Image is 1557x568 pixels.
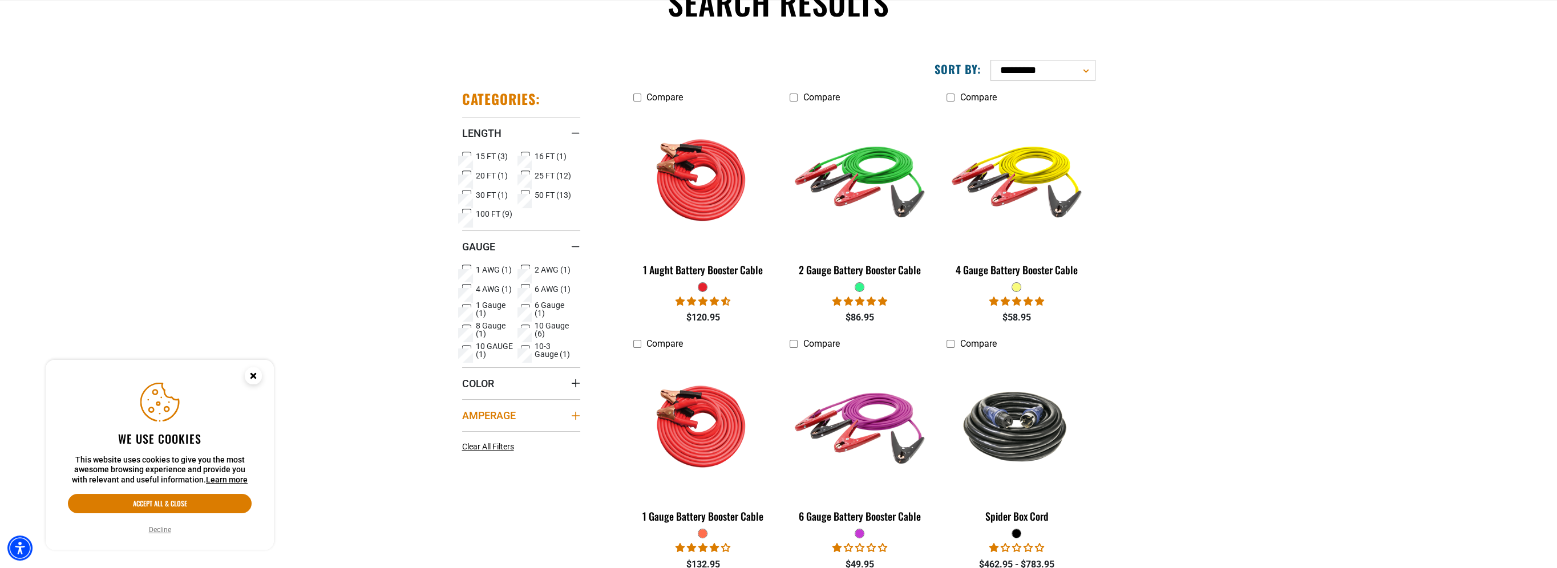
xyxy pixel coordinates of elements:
[476,342,517,358] span: 10 GAUGE (1)
[462,117,580,149] summary: Length
[462,441,519,453] a: Clear All Filters
[535,172,571,180] span: 25 FT (12)
[960,338,996,349] span: Compare
[476,285,512,293] span: 4 AWG (1)
[476,266,512,274] span: 1 AWG (1)
[476,152,508,160] span: 15 FT (3)
[462,230,580,262] summary: Gauge
[476,191,508,199] span: 30 FT (1)
[646,338,683,349] span: Compare
[790,511,929,521] div: 6 Gauge Battery Booster Cable
[462,90,541,108] h2: Categories:
[7,535,33,561] div: Accessibility Menu
[633,511,773,521] div: 1 Gauge Battery Booster Cable
[462,442,514,451] span: Clear All Filters
[535,322,576,338] span: 10 Gauge (6)
[462,409,516,422] span: Amperage
[945,114,1089,245] img: yellow
[462,367,580,399] summary: Color
[790,108,929,282] a: green 2 Gauge Battery Booster Cable
[676,542,730,553] span: 4.00 stars
[535,191,571,199] span: 50 FT (13)
[233,360,274,395] button: Close this option
[790,265,929,275] div: 2 Gauge Battery Booster Cable
[935,62,981,76] label: Sort by:
[535,301,576,317] span: 6 Gauge (1)
[803,92,839,103] span: Compare
[462,127,502,140] span: Length
[947,511,1086,521] div: Spider Box Cord
[646,92,683,103] span: Compare
[945,383,1089,470] img: black
[832,296,887,307] span: 5.00 stars
[633,265,773,275] div: 1 Aught Battery Booster Cable
[145,524,175,535] button: Decline
[947,355,1086,528] a: black Spider Box Cord
[535,266,571,274] span: 2 AWG (1)
[947,311,1086,324] div: $58.95
[476,172,508,180] span: 20 FT (1)
[633,108,773,282] a: features 1 Aught Battery Booster Cable
[462,399,580,431] summary: Amperage
[68,494,252,513] button: Accept all & close
[68,431,252,446] h2: We use cookies
[676,296,730,307] span: 4.56 stars
[535,285,571,293] span: 6 AWG (1)
[631,114,775,245] img: features
[46,360,274,550] aside: Cookie Consent
[832,542,887,553] span: 1.00 stars
[206,475,248,484] a: This website uses cookies to give you the most awesome browsing experience and provide you with r...
[788,114,932,245] img: green
[462,377,494,390] span: Color
[960,92,996,103] span: Compare
[790,355,929,528] a: purple 6 Gauge Battery Booster Cable
[788,360,932,492] img: purple
[476,210,512,218] span: 100 FT (9)
[462,240,495,253] span: Gauge
[947,108,1086,282] a: yellow 4 Gauge Battery Booster Cable
[535,342,576,358] span: 10-3 Gauge (1)
[790,311,929,324] div: $86.95
[476,301,517,317] span: 1 Gauge (1)
[633,311,773,324] div: $120.95
[476,322,517,338] span: 8 Gauge (1)
[803,338,839,349] span: Compare
[631,360,775,492] img: orange
[989,542,1044,553] span: 1.00 stars
[535,152,567,160] span: 16 FT (1)
[633,355,773,528] a: orange 1 Gauge Battery Booster Cable
[68,455,252,485] p: This website uses cookies to give you the most awesome browsing experience and provide you with r...
[989,296,1044,307] span: 5.00 stars
[947,265,1086,275] div: 4 Gauge Battery Booster Cable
